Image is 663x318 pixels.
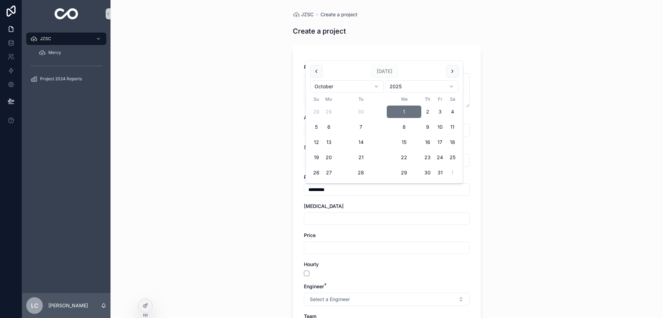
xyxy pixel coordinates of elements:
[40,36,51,42] span: JZSC
[421,96,434,103] th: Thursday
[398,136,410,148] button: Wednesday, October 15th, 2025
[310,151,323,164] button: Sunday, October 19th, 2025
[293,26,346,36] h1: Create a project
[55,8,78,19] img: App logo
[304,64,335,70] span: Project Name
[434,121,446,133] button: Friday, October 10th, 2025
[26,73,106,85] a: Project 2024 Reports
[355,151,367,164] button: Tuesday, October 21st, 2025
[323,96,335,103] th: Monday
[310,96,459,179] table: October 2025
[323,121,335,133] button: Monday, October 6th, 2025
[40,76,82,82] span: Project 2024 Reports
[304,154,470,167] button: Select Button
[301,11,314,18] span: JZSC
[310,96,323,103] th: Sunday
[293,11,314,18] a: JZSC
[446,121,459,133] button: Saturday, October 11th, 2025
[304,203,344,209] span: [MEDICAL_DATA]
[335,96,387,103] th: Tuesday
[398,151,410,164] button: Wednesday, October 22nd, 2025
[304,144,324,150] span: Services
[446,136,459,148] button: Saturday, October 18th, 2025
[421,166,434,179] button: Thursday, October 30th, 2025
[421,121,434,133] button: Thursday, October 9th, 2025
[31,301,38,310] span: LC
[434,106,446,118] button: Friday, October 3rd, 2025
[304,174,336,180] span: Proposal Date
[304,293,470,306] button: Select Button
[446,151,459,164] button: Saturday, October 25th, 2025
[320,11,357,18] a: Create a project
[48,50,61,55] span: Mercy
[398,166,410,179] button: Wednesday, October 29th, 2025
[304,261,319,267] span: Hourly
[355,121,367,133] button: Tuesday, October 7th, 2025
[355,166,367,179] button: Tuesday, October 28th, 2025
[387,96,421,103] th: Wednesday
[323,151,335,164] button: Monday, October 20th, 2025
[446,166,459,179] button: Saturday, November 1st, 2025
[35,46,106,59] a: Mercy
[304,232,316,238] span: Price
[398,121,410,133] button: Wednesday, October 8th, 2025
[310,121,323,133] button: Sunday, October 5th, 2025
[323,136,335,148] button: Monday, October 13th, 2025
[304,124,470,137] button: Select Button
[323,106,335,118] button: Monday, September 29th, 2025
[398,106,410,118] button: Today, Wednesday, October 1st, 2025, selected
[310,166,323,179] button: Sunday, October 26th, 2025
[434,166,446,179] button: Friday, October 31st, 2025
[48,302,88,309] p: [PERSON_NAME]
[434,96,446,103] th: Friday
[421,106,434,118] button: Thursday, October 2nd, 2025
[434,151,446,164] button: Friday, October 24th, 2025
[304,283,324,289] span: Engineer
[446,96,459,103] th: Saturday
[421,136,434,148] button: Thursday, October 16th, 2025
[355,106,367,118] button: Tuesday, September 30th, 2025
[304,115,325,120] span: Architect
[310,296,350,303] span: Select a Engineer
[22,28,110,94] div: scrollable content
[310,106,323,118] button: Sunday, September 28th, 2025
[421,151,434,164] button: Thursday, October 23rd, 2025
[323,166,335,179] button: Monday, October 27th, 2025
[355,136,367,148] button: Tuesday, October 14th, 2025
[26,33,106,45] a: JZSC
[446,106,459,118] button: Saturday, October 4th, 2025
[310,136,323,148] button: Sunday, October 12th, 2025
[434,136,446,148] button: Friday, October 17th, 2025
